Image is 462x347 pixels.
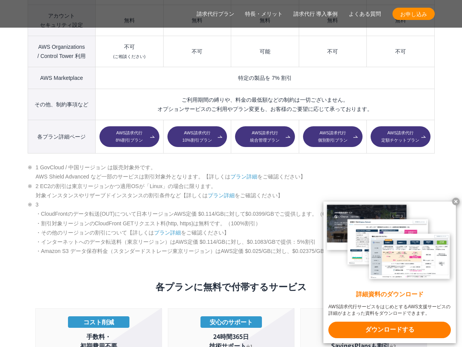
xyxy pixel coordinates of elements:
p: 安心のサポート [200,316,262,328]
a: プラン詳細 [208,192,235,198]
a: 請求代行 導入事例 [293,10,338,18]
p: コスト削減 [68,316,129,328]
small: (ご相談ください) [113,54,146,59]
td: ご利用期間の縛りや、料金の最低額などの制約は一切ございません。 オプションサービスのご利用やプラン変更も、お客様のご要望に応じて承っております。 [96,89,434,120]
td: 特定の製品を 7% 割引 [96,67,434,89]
a: AWS請求代行定額チケットプラン [371,126,430,147]
a: 請求代行プラン [197,10,234,18]
li: 1 GovCloud / 中国リージョン は販売対象外です。 AWS Shield Advanced など一部のサービスは割引対象外となります。【詳しくは をご確認ください】 [28,163,435,182]
a: プラン詳細 [230,173,257,180]
li: 3 ・CloudFrontのデータ転送(OUT)について日本リージョンAWS定価 $0.114/GBに対して$0.0399/GBでご提供します。（65%割引） ・割引対象リージョンのCloudF... [28,200,435,256]
td: 無料 [231,5,299,36]
td: 不可 [367,36,434,67]
a: プラン詳細 [154,230,181,236]
a: よくある質問 [349,10,381,18]
td: 無料 [163,5,231,36]
td: 無料 [96,5,163,36]
a: AWS請求代行10%割引プラン [167,126,227,147]
x-t: AWS請求代行サービスをはじめとするAWS支援サービスの詳細がまとまった資料をダウンロードできます。 [328,304,451,317]
li: 2 EC2の割引は東京リージョンかつ適用OSが「Linux」の場合に限ります。 対象インスタンスやリザーブドインスタンスの割引条件など【詳しくは をご確認ください】 [28,182,435,200]
a: 特長・メリット [245,10,283,18]
th: AWS Organizations / Control Tower 利用 [28,36,96,67]
a: AWS請求代行統合管理プラン [235,126,295,147]
th: AWS Marketplace [28,67,96,89]
td: 可能 [231,36,299,67]
td: 無料 [367,5,434,36]
td: 不可 [299,36,366,67]
h3: 各プランに無料で付帯するサービス [35,280,427,293]
a: 詳細資料のダウンロード AWS請求代行サービスをはじめとするAWS支援サービスの詳細がまとまった資料をダウンロードできます。 ダウンロードする [323,202,456,343]
th: その他、制約事項など [28,89,96,120]
x-t: ダウンロードする [328,322,451,338]
th: 各プラン詳細ページ [28,120,96,154]
td: 無料 [299,5,366,36]
x-t: 詳細資料のダウンロード [328,290,451,299]
a: AWS請求代行8%割引プラン [99,126,159,147]
th: アカウント セキュリティ設定 [28,5,96,36]
td: 不可 [163,36,231,67]
td: 不可 [96,36,163,67]
a: AWS請求代行個別割引プラン [303,126,363,147]
a: お申し込み [392,8,435,20]
span: お申し込み [392,10,435,18]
